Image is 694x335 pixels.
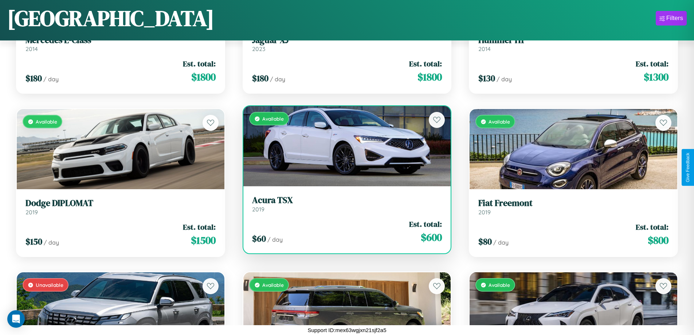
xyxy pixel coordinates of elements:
span: $ 1800 [191,70,216,84]
span: 2019 [478,209,491,216]
span: / day [493,239,509,246]
span: $ 1800 [417,70,442,84]
span: $ 80 [478,235,492,248]
h3: Fiat Freemont [478,198,668,209]
span: 2023 [252,45,265,52]
span: $ 180 [26,72,42,84]
h1: [GEOGRAPHIC_DATA] [7,3,214,33]
span: Est. total: [183,58,216,69]
span: Available [489,118,510,125]
button: Filters [656,11,687,26]
a: Fiat Freemont2019 [478,198,668,216]
span: Est. total: [409,219,442,229]
p: Support ID: mex63wgjxn21sjf2a5 [308,325,387,335]
a: Acura TSX2019 [252,195,442,213]
span: / day [270,75,285,83]
span: Available [36,118,57,125]
span: Est. total: [183,222,216,232]
div: Filters [666,15,683,22]
span: $ 1500 [191,233,216,248]
span: Est. total: [409,58,442,69]
span: 2014 [478,45,491,52]
span: $ 800 [648,233,668,248]
span: Est. total: [636,58,668,69]
span: Unavailable [36,282,63,288]
a: Jaguar XJ2023 [252,35,442,53]
span: $ 600 [421,230,442,245]
span: / day [497,75,512,83]
a: Hummer H12014 [478,35,668,53]
span: Available [489,282,510,288]
span: / day [44,239,59,246]
span: $ 60 [252,233,266,245]
a: Dodge DIPLOMAT2019 [26,198,216,216]
span: $ 130 [478,72,495,84]
span: Est. total: [636,222,668,232]
span: $ 150 [26,235,42,248]
span: 2019 [252,206,264,213]
div: Give Feedback [685,153,690,182]
h3: Dodge DIPLOMAT [26,198,216,209]
span: 2019 [26,209,38,216]
span: $ 180 [252,72,268,84]
span: / day [43,75,59,83]
span: 2014 [26,45,38,52]
div: Open Intercom Messenger [7,310,25,328]
a: Mercedes E-Class2014 [26,35,216,53]
span: $ 1300 [644,70,668,84]
h3: Acura TSX [252,195,442,206]
span: / day [267,236,283,243]
span: Available [262,282,284,288]
span: Available [262,116,284,122]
